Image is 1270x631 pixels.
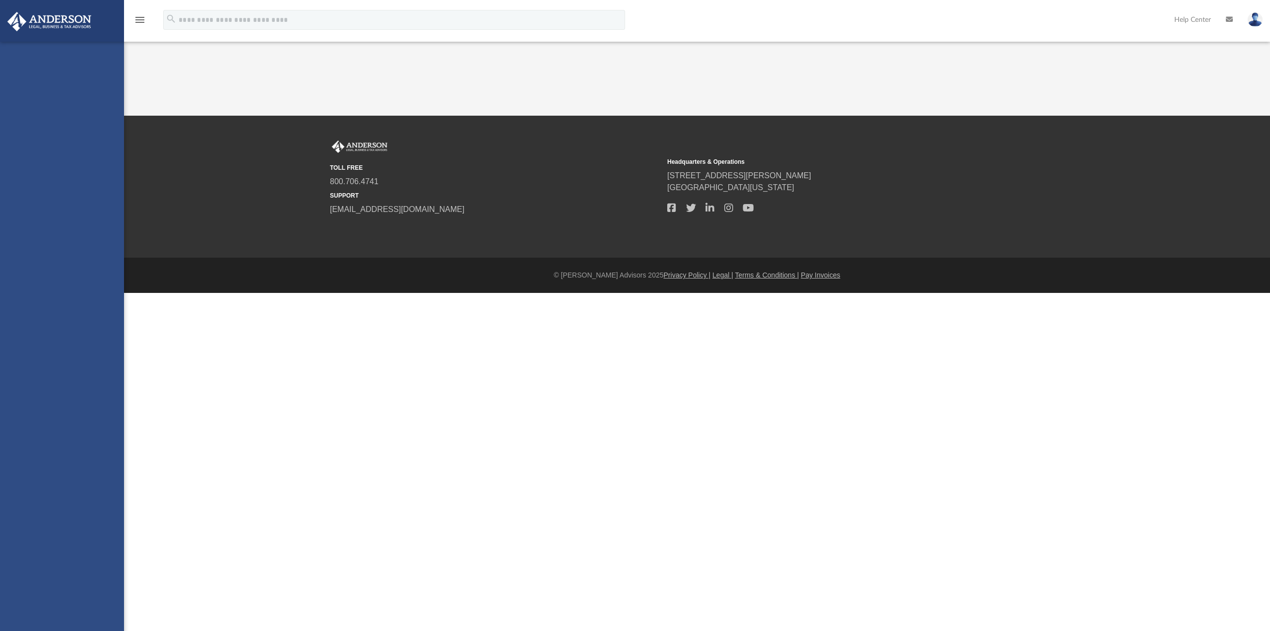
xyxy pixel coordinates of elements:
[712,271,733,279] a: Legal |
[1248,12,1263,27] img: User Pic
[330,205,464,213] a: [EMAIL_ADDRESS][DOMAIN_NAME]
[124,270,1270,280] div: © [PERSON_NAME] Advisors 2025
[667,171,811,180] a: [STREET_ADDRESS][PERSON_NAME]
[134,19,146,26] a: menu
[735,271,799,279] a: Terms & Conditions |
[330,140,389,153] img: Anderson Advisors Platinum Portal
[667,183,794,192] a: [GEOGRAPHIC_DATA][US_STATE]
[801,271,840,279] a: Pay Invoices
[330,191,660,200] small: SUPPORT
[134,14,146,26] i: menu
[330,163,660,172] small: TOLL FREE
[4,12,94,31] img: Anderson Advisors Platinum Portal
[667,157,998,166] small: Headquarters & Operations
[166,13,177,24] i: search
[330,177,379,186] a: 800.706.4741
[664,271,711,279] a: Privacy Policy |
